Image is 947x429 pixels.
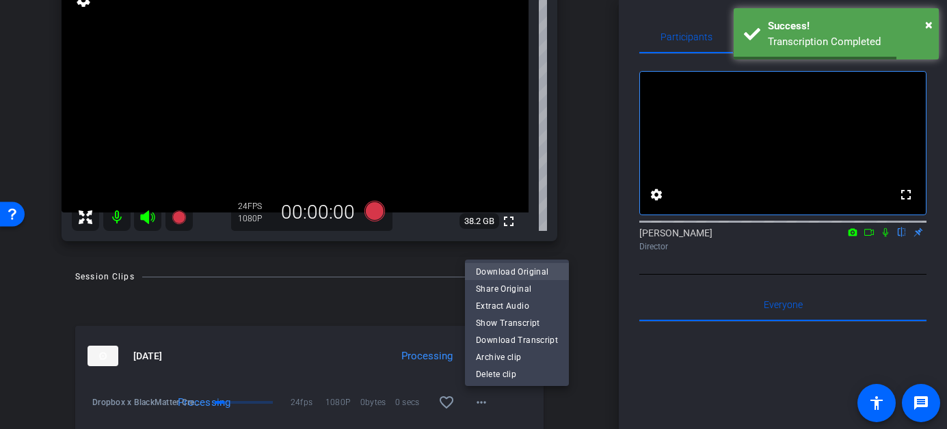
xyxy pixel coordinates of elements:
span: Show Transcript [476,315,558,331]
span: Share Original [476,281,558,297]
button: Close [925,14,933,35]
span: Archive clip [476,349,558,365]
span: Download Original [476,264,558,280]
div: Success! [768,18,929,34]
span: × [925,16,933,33]
span: Extract Audio [476,298,558,314]
div: Transcription Completed [768,34,929,50]
span: Download Transcript [476,332,558,348]
span: Delete clip [476,366,558,383]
